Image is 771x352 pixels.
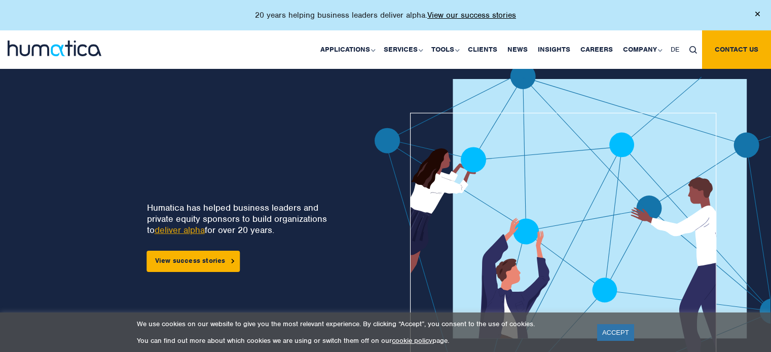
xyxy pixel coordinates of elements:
[702,30,771,69] a: Contact us
[232,259,235,263] img: arrowicon
[689,46,697,54] img: search_icon
[502,30,533,69] a: News
[618,30,666,69] a: Company
[392,336,432,345] a: cookie policy
[379,30,426,69] a: Services
[666,30,684,69] a: DE
[147,202,333,236] p: Humatica has helped business leaders and private equity sponsors to build organizations to for ov...
[463,30,502,69] a: Clients
[137,320,584,328] p: We use cookies on our website to give you the most relevant experience. By clicking “Accept”, you...
[147,251,240,272] a: View success stories
[597,324,634,341] a: ACCEPT
[575,30,618,69] a: Careers
[315,30,379,69] a: Applications
[671,45,679,54] span: DE
[8,41,101,56] img: logo
[155,224,205,236] a: deliver alpha
[255,10,516,20] p: 20 years helping business leaders deliver alpha.
[426,30,463,69] a: Tools
[427,10,516,20] a: View our success stories
[533,30,575,69] a: Insights
[137,336,584,345] p: You can find out more about which cookies we are using or switch them off on our page.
